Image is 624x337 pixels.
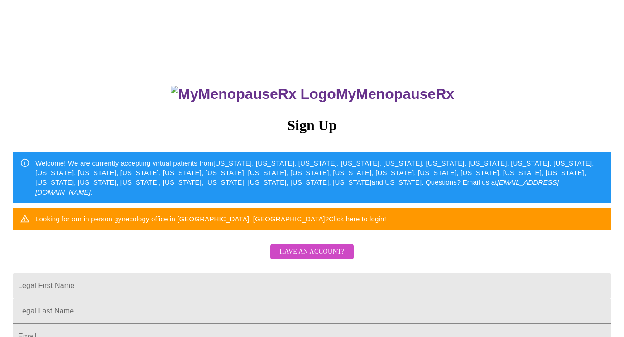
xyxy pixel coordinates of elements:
img: MyMenopauseRx Logo [171,86,336,103]
div: Welcome! We are currently accepting virtual patients from [US_STATE], [US_STATE], [US_STATE], [US... [35,155,604,201]
em: [EMAIL_ADDRESS][DOMAIN_NAME] [35,178,559,195]
div: Looking for our in person gynecology office in [GEOGRAPHIC_DATA], [GEOGRAPHIC_DATA]? [35,210,386,227]
a: Have an account? [268,254,355,262]
span: Have an account? [279,246,344,258]
h3: MyMenopauseRx [14,86,612,103]
h3: Sign Up [13,117,611,134]
button: Have an account? [270,244,353,260]
a: Click here to login! [329,215,386,223]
